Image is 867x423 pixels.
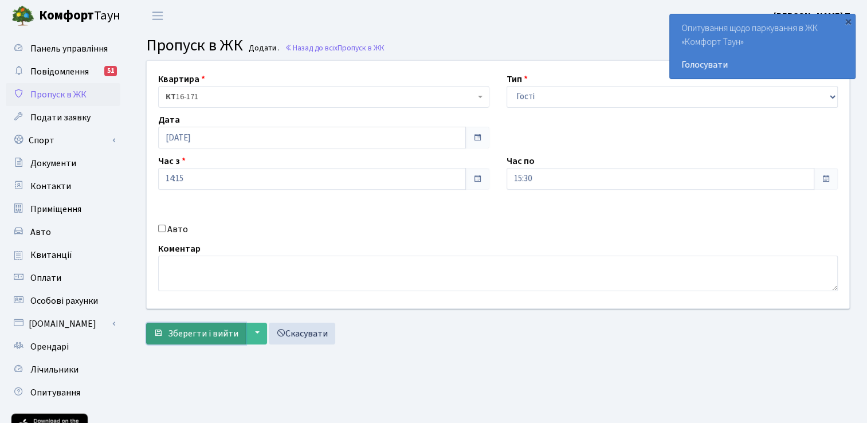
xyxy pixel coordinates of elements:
span: Приміщення [30,203,81,216]
span: Оплати [30,272,61,284]
img: logo.png [11,5,34,28]
label: Час з [158,154,186,168]
small: Додати . [246,44,280,53]
a: Лічильники [6,358,120,381]
label: Час по [507,154,535,168]
b: Комфорт [39,6,94,25]
a: Повідомлення51 [6,60,120,83]
span: Зберегти і вийти [168,327,238,340]
div: Опитування щодо паркування в ЖК «Комфорт Таун» [670,14,855,79]
span: Пропуск в ЖК [30,88,87,101]
span: Лічильники [30,363,79,376]
span: <b>КТ</b>&nbsp;&nbsp;&nbsp;&nbsp;16-171 [158,86,489,108]
a: Опитування [6,381,120,404]
a: Подати заявку [6,106,120,129]
span: Пропуск в ЖК [146,34,243,57]
span: Пропуск в ЖК [338,42,385,53]
label: Тип [507,72,528,86]
a: Документи [6,152,120,175]
a: [PERSON_NAME] П. [774,9,853,23]
a: [DOMAIN_NAME] [6,312,120,335]
a: Приміщення [6,198,120,221]
b: КТ [166,91,176,103]
a: Пропуск в ЖК [6,83,120,106]
div: × [842,15,854,27]
label: Коментар [158,242,201,256]
button: Зберегти і вийти [146,323,246,344]
a: Оплати [6,267,120,289]
a: Особові рахунки [6,289,120,312]
b: [PERSON_NAME] П. [774,10,853,22]
div: 51 [104,66,117,76]
span: Особові рахунки [30,295,98,307]
a: Назад до всіхПропуск в ЖК [285,42,385,53]
span: Авто [30,226,51,238]
a: Голосувати [681,58,844,72]
a: Квитанції [6,244,120,267]
a: Орендарі [6,335,120,358]
span: Опитування [30,386,80,399]
span: Контакти [30,180,71,193]
a: Авто [6,221,120,244]
a: Скасувати [269,323,335,344]
a: Спорт [6,129,120,152]
span: Таун [39,6,120,26]
span: Квитанції [30,249,72,261]
button: Переключити навігацію [143,6,172,25]
span: Документи [30,157,76,170]
span: Повідомлення [30,65,89,78]
span: <b>КТ</b>&nbsp;&nbsp;&nbsp;&nbsp;16-171 [166,91,475,103]
a: Панель управління [6,37,120,60]
label: Дата [158,113,180,127]
a: Контакти [6,175,120,198]
span: Панель управління [30,42,108,55]
label: Авто [167,222,188,236]
span: Орендарі [30,340,69,353]
span: Подати заявку [30,111,91,124]
label: Квартира [158,72,205,86]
